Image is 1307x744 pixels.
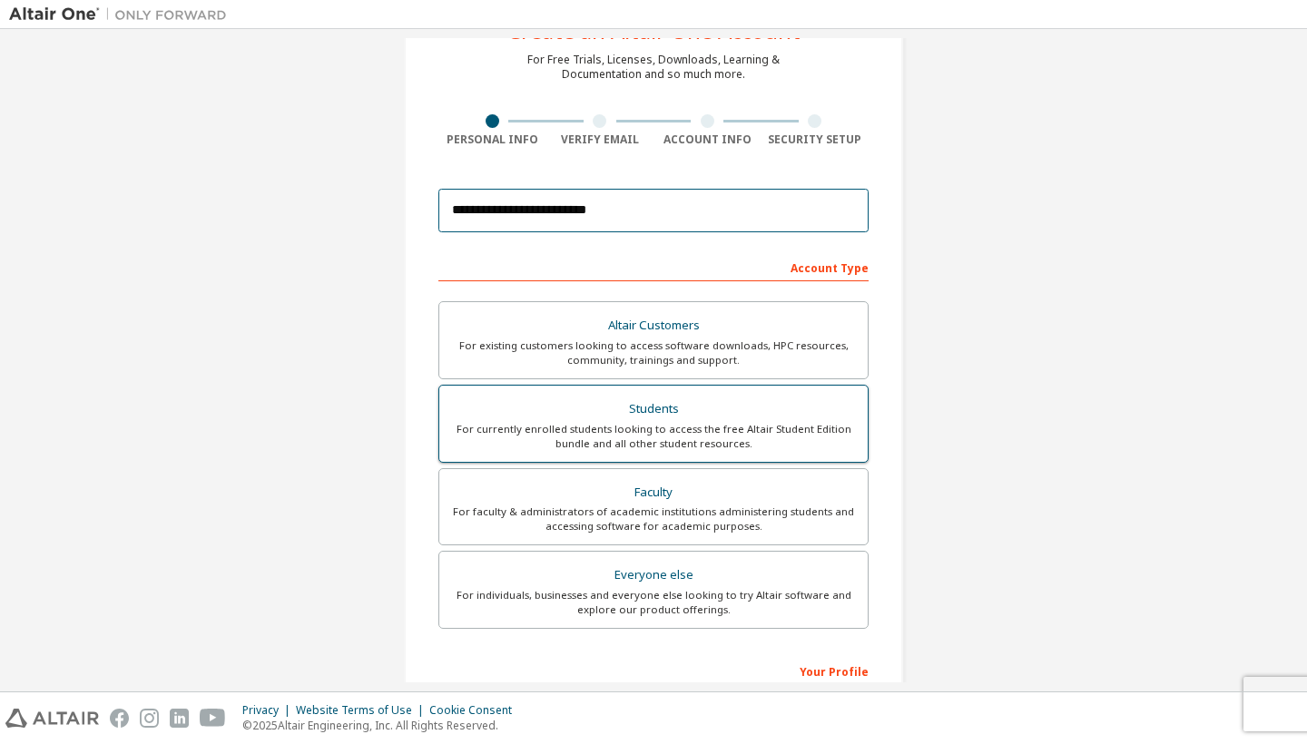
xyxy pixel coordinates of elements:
div: Account Info [653,132,762,147]
img: Altair One [9,5,236,24]
div: For faculty & administrators of academic institutions administering students and accessing softwa... [450,504,857,534]
div: Privacy [242,703,296,718]
img: youtube.svg [200,709,226,728]
img: linkedin.svg [170,709,189,728]
img: facebook.svg [110,709,129,728]
div: Students [450,396,857,422]
div: Everyone else [450,563,857,588]
img: altair_logo.svg [5,709,99,728]
div: Security Setup [762,132,870,147]
div: Verify Email [546,132,654,147]
div: For Free Trials, Licenses, Downloads, Learning & Documentation and so much more. [527,53,780,82]
div: Website Terms of Use [296,703,429,718]
div: For currently enrolled students looking to access the free Altair Student Edition bundle and all ... [450,422,857,451]
div: Altair Customers [450,313,857,338]
div: Your Profile [438,656,869,685]
img: instagram.svg [140,709,159,728]
div: For individuals, businesses and everyone else looking to try Altair software and explore our prod... [450,588,857,617]
div: Faculty [450,480,857,505]
div: Account Type [438,252,869,281]
div: Create an Altair One Account [507,20,801,42]
div: Cookie Consent [429,703,523,718]
p: © 2025 Altair Engineering, Inc. All Rights Reserved. [242,718,523,733]
div: For existing customers looking to access software downloads, HPC resources, community, trainings ... [450,338,857,367]
div: Personal Info [438,132,546,147]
